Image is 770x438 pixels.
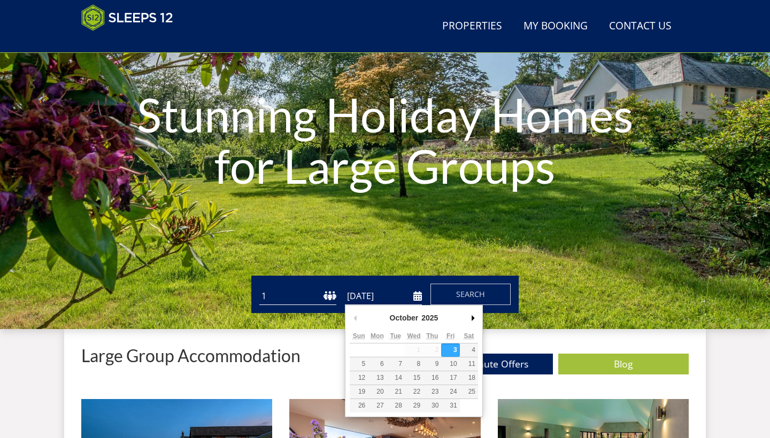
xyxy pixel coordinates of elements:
[368,399,386,412] button: 27
[423,357,441,371] button: 9
[420,310,440,326] div: 2025
[460,371,478,385] button: 18
[350,385,368,398] button: 19
[558,354,689,374] a: Blog
[456,289,485,299] span: Search
[464,332,474,340] abbr: Saturday
[387,399,405,412] button: 28
[405,385,423,398] button: 22
[350,399,368,412] button: 26
[519,14,592,38] a: My Booking
[422,354,553,374] a: Last Minute Offers
[81,4,173,31] img: Sleeps 12
[441,385,459,398] button: 24
[441,357,459,371] button: 10
[350,310,360,326] button: Previous Month
[350,357,368,371] button: 5
[387,371,405,385] button: 14
[368,385,386,398] button: 20
[423,385,441,398] button: 23
[390,332,401,340] abbr: Tuesday
[405,399,423,412] button: 29
[115,68,654,212] h1: Stunning Holiday Homes for Large Groups
[368,357,386,371] button: 6
[350,371,368,385] button: 12
[426,332,438,340] abbr: Thursday
[388,310,420,326] div: October
[441,343,459,357] button: 3
[467,310,478,326] button: Next Month
[446,332,455,340] abbr: Friday
[460,385,478,398] button: 25
[423,399,441,412] button: 30
[387,385,405,398] button: 21
[368,371,386,385] button: 13
[438,14,506,38] a: Properties
[353,332,365,340] abbr: Sunday
[405,357,423,371] button: 8
[605,14,676,38] a: Contact Us
[407,332,420,340] abbr: Wednesday
[441,371,459,385] button: 17
[460,357,478,371] button: 11
[441,399,459,412] button: 31
[371,332,384,340] abbr: Monday
[387,357,405,371] button: 7
[76,37,188,46] iframe: Customer reviews powered by Trustpilot
[405,371,423,385] button: 15
[430,284,511,305] button: Search
[460,343,478,357] button: 4
[345,287,422,305] input: Arrival Date
[423,371,441,385] button: 16
[81,346,301,365] p: Large Group Accommodation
